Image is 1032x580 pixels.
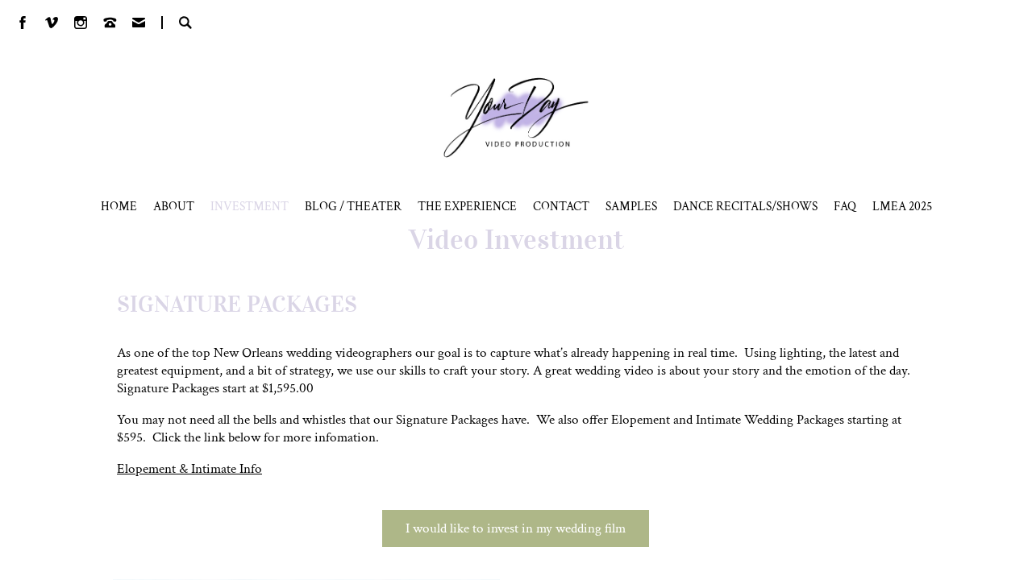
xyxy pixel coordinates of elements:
a: THE EXPERIENCE [418,198,517,214]
a: I would like to invest in my wedding film [382,510,649,547]
a: Elopement & Intimate Info [117,460,262,478]
a: Your Day Production Logo [419,53,613,182]
h1: Video Investment [113,222,919,257]
span: LMEA 2025 [872,198,932,214]
span: SAMPLES [605,198,657,214]
span: I would like to invest in my wedding film [406,520,626,537]
span: DANCE RECITALS/SHOWS [673,198,818,214]
a: FAQ [834,198,856,214]
a: HOME [101,198,137,214]
a: BLOG / THEATER [305,198,402,214]
a: INVESTMENT [210,198,289,214]
h2: SIGNATURE PACKAGES [117,289,915,318]
p: You may not need all the bells and whistles that our Signature Packages have. We also offer Elope... [117,411,915,446]
a: ABOUT [153,198,194,214]
p: As one of the top New Orleans wedding videographers our goal is to capture what’s already happeni... [117,344,915,397]
a: CONTACT [533,198,589,214]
